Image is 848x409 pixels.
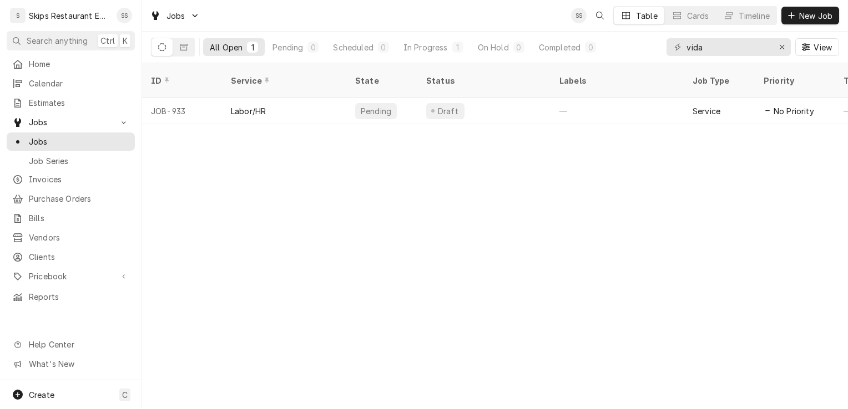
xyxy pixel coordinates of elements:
span: Ctrl [100,35,115,47]
a: Clients [7,248,135,266]
span: Jobs [29,116,113,128]
div: On Hold [478,42,509,53]
div: Completed [539,42,581,53]
span: Jobs [29,136,129,147]
div: ID [151,75,211,86]
span: Vendors [29,232,129,243]
div: 0 [516,42,522,53]
a: Go to Jobs [145,7,204,25]
a: Home [7,55,135,73]
button: Erase input [773,38,791,56]
span: Calendar [29,78,129,89]
a: Vendors [7,228,135,247]
div: Labor/HR [231,105,266,117]
a: Purchase Orders [7,190,135,208]
span: Help Center [29,339,128,350]
button: Open search [591,7,609,24]
span: Create [29,390,54,400]
span: View [811,42,834,53]
a: Go to Jobs [7,113,135,131]
div: S [10,8,26,23]
a: Invoices [7,170,135,188]
div: Job Type [693,75,746,86]
div: 0 [587,42,594,53]
span: C [122,389,128,401]
div: 1 [455,42,461,53]
a: Jobs [7,132,135,151]
div: Cards [687,10,709,22]
span: Bills [29,212,129,224]
span: What's New [29,358,128,370]
div: Service [231,75,335,86]
input: Keyword search [687,38,770,56]
button: Search anythingCtrlK [7,31,135,50]
div: SS [117,8,132,23]
div: Shan Skipper's Avatar [117,8,132,23]
a: Reports [7,288,135,306]
div: SS [571,8,587,23]
button: View [795,38,839,56]
span: Purchase Orders [29,193,129,204]
div: — [551,98,684,124]
a: Go to What's New [7,355,135,373]
div: In Progress [403,42,448,53]
div: Service [693,105,720,117]
a: Job Series [7,152,135,170]
span: Job Series [29,155,129,167]
div: Draft [436,105,460,117]
span: Clients [29,251,129,263]
a: Go to Help Center [7,335,135,354]
div: 0 [310,42,316,53]
div: Priority [764,75,824,86]
div: All Open [210,42,243,53]
span: No Priority [774,105,814,117]
span: Invoices [29,173,129,185]
div: State [355,75,408,86]
div: 1 [249,42,256,53]
div: Shan Skipper's Avatar [571,8,587,23]
div: Labels [559,75,675,86]
span: K [123,35,128,47]
span: Pricebook [29,270,113,282]
span: Reports [29,291,129,303]
span: Jobs [166,10,185,22]
span: New Job [797,10,835,22]
button: New Job [781,7,839,24]
div: Skips Restaurant Equipment [29,10,110,22]
div: Timeline [739,10,770,22]
span: Home [29,58,129,70]
a: Go to Pricebook [7,267,135,285]
div: Scheduled [333,42,373,53]
div: Status [426,75,539,86]
span: Search anything [27,35,88,47]
a: Bills [7,209,135,227]
div: JOB-933 [142,98,222,124]
span: Estimates [29,97,129,109]
div: Table [636,10,658,22]
div: Pending [272,42,303,53]
a: Calendar [7,74,135,93]
div: 0 [380,42,387,53]
a: Estimates [7,94,135,112]
div: Pending [360,105,392,117]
